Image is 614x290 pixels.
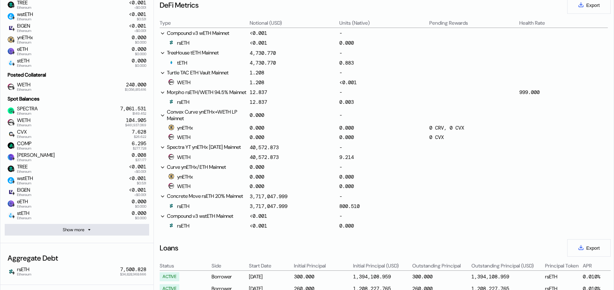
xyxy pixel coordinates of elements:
[8,83,14,90] img: weth.png
[14,199,31,208] span: eETH
[17,193,31,197] span: Ethereum
[14,23,31,32] span: EIGEN
[160,192,248,200] div: Concrete Move rsETH 20% Mainnet
[412,273,433,280] div: 300.000
[5,250,149,266] div: Aggregate Debt
[8,131,14,137] img: convex.png
[17,135,31,139] span: Ethereum
[12,16,15,20] img: svg+xml,%3c
[429,134,518,140] div: 0 CVX
[135,216,146,220] span: $0.000
[339,69,428,76] div: -
[135,64,146,68] span: $0.000
[129,187,146,193] div: <0.001
[160,29,248,37] div: Compound v3 wETH Mainnet
[14,175,33,185] span: wstETH
[5,93,149,105] div: Spot Balances
[250,50,276,56] div: 4,730.770
[250,40,267,46] div: <0.001
[168,222,189,229] div: rsETH
[339,163,428,171] div: -
[250,124,264,131] div: 0.000
[168,60,187,66] div: tETH
[429,124,518,131] div: 0 CRV, 0 CVX
[8,48,14,54] img: ether.fi_eETH.png
[168,183,174,189] img: weth.png
[12,168,15,172] img: svg+xml,%3c
[168,222,174,228] img: Icon___Dark.png
[212,272,248,281] div: Borrower
[168,173,193,180] div: ynETHx
[17,17,33,21] span: Ethereum
[132,34,146,41] div: 0.000
[168,134,191,140] div: WETH
[339,212,428,220] div: -
[12,157,15,160] img: svg+xml,%3c
[8,36,14,43] img: ynETHx.png
[17,158,55,162] span: Ethereum
[429,20,468,26] div: Pending Rewards
[17,6,31,9] span: Ethereum
[339,109,428,122] div: -
[212,262,248,269] div: Side
[132,129,146,135] div: 7.628
[160,143,248,151] div: Spectra YT ynETHx [DATE] Mainnet
[63,227,84,233] div: Show more
[160,109,248,122] div: Convex Curve ynETHx+WETH LP Mainnet
[168,60,174,65] img: tETH_logo_2_%281%29.png
[339,173,354,180] div: 0.000
[250,213,267,219] div: <0.001
[129,11,146,17] div: <0.001
[8,60,14,66] img: steth_logo.png
[137,17,146,21] span: $0.531
[132,152,146,158] div: 0.008
[339,143,428,151] div: -
[17,29,31,33] span: Ethereum
[17,41,33,44] span: Ethereum
[5,69,149,81] div: Posted Collateral
[168,154,191,160] div: WETH
[17,88,31,91] span: Ethereum
[14,164,31,173] span: TREE
[8,107,14,114] img: spectra.jpg
[250,164,264,170] div: 0.000
[12,145,15,149] img: svg+xml,%3c
[567,239,611,257] button: Export
[14,82,31,91] span: WETH
[339,79,357,86] div: <0.001
[14,266,31,276] span: rsETH
[168,40,189,46] div: rsETH
[135,158,146,162] span: $37.177
[134,170,146,173] span: <$0.001
[250,99,267,105] div: 12.837
[160,212,248,220] div: Compound v3 wstETH Mainnet
[586,245,600,251] span: Export
[168,134,174,140] img: weth.png
[14,34,33,44] span: ynETHx
[294,273,314,280] div: 300.000
[126,82,146,88] div: 240.000
[12,215,15,218] img: svg+xml,%3c
[14,117,31,127] span: WETH
[249,272,292,281] div: [DATE]
[135,205,146,208] span: $0.000
[160,262,210,269] div: Status
[339,29,428,37] div: -
[129,23,146,29] div: <0.001
[168,99,189,105] div: rsETH
[8,212,14,218] img: steth_logo.png
[5,224,149,236] button: Show more
[8,13,14,20] img: wstETH.png
[12,51,15,54] img: svg+xml,%3c
[17,273,31,276] span: Ethereum
[339,203,360,209] div: 800.510
[133,147,146,150] span: $277.728
[8,166,14,172] img: TREE_logo.png
[132,112,146,115] span: $149.452
[586,3,600,8] span: Export
[132,58,146,64] div: 0.000
[545,262,581,269] div: Principal Token
[135,41,146,44] span: $0.000
[132,140,146,147] div: 6.295
[134,6,146,9] span: <$0.001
